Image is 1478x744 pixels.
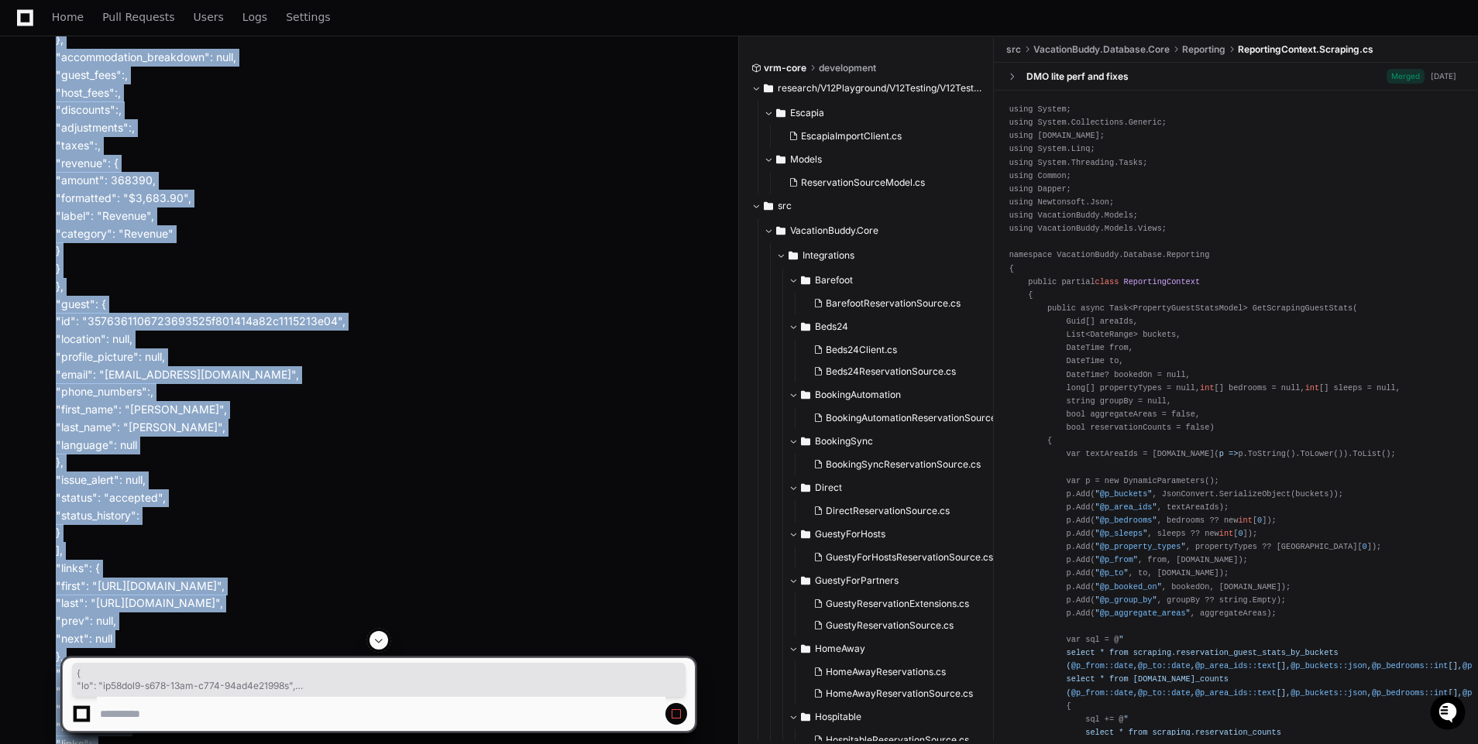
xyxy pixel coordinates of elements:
[790,153,822,166] span: Models
[102,12,174,22] span: Pull Requests
[1182,43,1225,56] span: Reporting
[776,243,1007,268] button: Integrations
[819,62,876,74] span: development
[1200,383,1214,393] span: int
[1095,582,1162,591] span: " "
[807,547,1009,568] button: GuestyForHostsReservationSource.cs
[764,197,773,215] svg: Directory
[807,454,1009,475] button: BookingSyncReservationSource.cs
[801,271,810,290] svg: Directory
[1387,69,1425,84] span: Merged
[1100,582,1157,591] span: @p_booked_on
[815,482,842,494] span: Direct
[1428,693,1470,735] iframe: Open customer support
[1100,595,1153,605] span: @p_group_by
[778,82,982,94] span: research/V12Playground/V12Testing/V12Testing
[801,386,810,404] svg: Directory
[776,221,785,240] svg: Directory
[807,407,1009,429] button: BookingAutomationReservationSource.cs
[801,432,810,451] svg: Directory
[1026,70,1129,83] div: DMO lite perf and fixes
[826,412,1009,424] span: BookingAutomationReservationSource.cs
[778,200,792,212] span: src
[801,177,925,189] span: ReservationSourceModel.cs
[764,147,982,172] button: Models
[1095,595,1157,605] span: " "
[109,162,187,174] a: Powered byPylon
[15,15,46,46] img: PlayerZero
[1100,542,1181,551] span: @p_property_types
[286,12,330,22] span: Settings
[807,500,1009,522] button: DirectReservationSource.cs
[789,268,1019,293] button: Barefoot
[96,596,215,609] a: [URL][DOMAIN_NAME]
[807,361,1009,382] button: Beds24ReservationSource.cs
[782,172,973,194] button: ReservationSourceModel.cs
[1033,43,1170,56] span: VacationBuddy.Database.Core
[764,101,982,125] button: Escapia
[826,551,993,564] span: GuestyForHostsReservationSource.cs
[789,429,1019,454] button: BookingSync
[1238,43,1373,56] span: ReportingContext.Scraping.cs
[789,246,798,265] svg: Directory
[826,505,950,517] span: DirectReservationSource.cs
[826,619,954,632] span: GuestyReservationSource.cs
[815,389,901,401] span: BookingAutomation
[242,12,267,22] span: Logs
[790,225,878,237] span: VacationBuddy.Core
[1100,529,1143,538] span: @p_sleeps
[98,579,217,592] a: [URL][DOMAIN_NAME]
[764,62,806,74] span: vrm-core
[194,12,224,22] span: Users
[801,130,902,142] span: EscapiaImportClient.cs
[1238,529,1243,538] span: 0
[801,478,810,497] svg: Directory
[826,344,897,356] span: Beds24Client.cs
[776,104,785,122] svg: Directory
[803,249,854,262] span: Integrations
[789,314,1019,339] button: Beds24
[1363,542,1367,551] span: 0
[15,62,282,87] div: Welcome
[1100,489,1148,499] span: @p_buckets
[764,79,773,98] svg: Directory
[782,125,973,147] button: EscapiaImportClient.cs
[815,528,885,540] span: GuestyForHosts
[789,568,1019,593] button: GuestyForPartners
[751,76,982,101] button: research/V12Playground/V12Testing/V12Testing
[1100,516,1153,525] span: @p_bedrooms
[764,218,995,243] button: VacationBuddy.Core
[53,115,254,131] div: Start new chat
[751,194,982,218] button: src
[1305,383,1319,393] span: int
[807,615,1009,636] button: GuestyReservationSource.cs
[815,435,873,447] span: BookingSync
[789,475,1019,500] button: Direct
[1100,568,1124,578] span: @p_to
[1095,555,1138,564] span: " "
[1095,609,1191,618] span: " "
[789,522,1019,547] button: GuestyForHosts
[263,120,282,139] button: Start new chat
[807,339,1009,361] button: Beds24Client.cs
[1095,277,1119,286] span: class
[1095,542,1186,551] span: " "
[1095,529,1148,538] span: " "
[154,163,187,174] span: Pylon
[815,274,853,286] span: Barefoot
[53,131,196,143] div: We're available if you need us!
[801,571,810,590] svg: Directory
[1238,516,1252,525] span: int
[826,365,956,378] span: Beds24ReservationSource.cs
[801,317,810,336] svg: Directory
[826,458,981,471] span: BookingSyncReservationSource.cs
[52,12,84,22] span: Home
[1095,502,1157,512] span: " "
[789,382,1019,407] button: BookingAutomation
[1095,489,1153,499] span: " "
[815,574,899,587] span: GuestyForPartners
[1257,516,1262,525] span: 0
[790,107,824,119] span: Escapia
[776,150,785,169] svg: Directory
